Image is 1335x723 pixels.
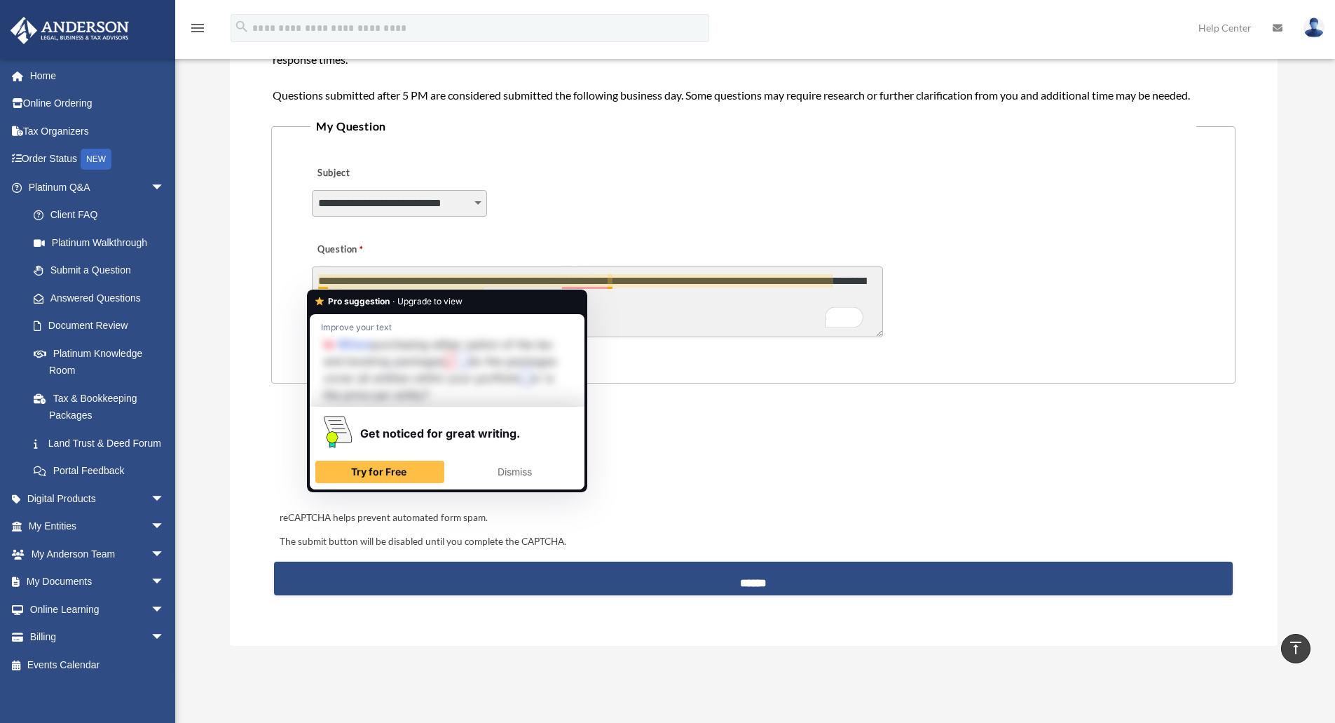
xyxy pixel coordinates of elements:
[151,595,179,624] span: arrow_drop_down
[20,339,186,384] a: Platinum Knowledge Room
[10,173,186,201] a: Platinum Q&Aarrow_drop_down
[10,595,186,623] a: Online Learningarrow_drop_down
[312,164,445,184] label: Subject
[10,90,186,118] a: Online Ordering
[10,117,186,145] a: Tax Organizers
[151,568,179,597] span: arrow_drop_down
[312,241,420,260] label: Question
[1287,640,1304,656] i: vertical_align_top
[274,510,1232,527] div: reCAPTCHA helps prevent automated form spam.
[81,149,111,170] div: NEW
[1303,18,1324,38] img: User Pic
[189,20,206,36] i: menu
[20,229,186,257] a: Platinum Walkthrough
[20,429,186,457] a: Land Trust & Deed Forum
[274,534,1232,550] div: The submit button will be disabled until you complete the CAPTCHA.
[10,540,186,568] a: My Anderson Teamarrow_drop_down
[6,17,133,44] img: Anderson Advisors Platinum Portal
[234,19,249,34] i: search
[1281,634,1310,663] a: vertical_align_top
[189,25,206,36] a: menu
[20,312,186,340] a: Document Review
[151,485,179,513] span: arrow_drop_down
[10,485,186,513] a: Digital Productsarrow_drop_down
[312,266,883,337] textarea: To enrich screen reader interactions, please activate Accessibility in Grammarly extension settings
[310,116,1196,136] legend: My Question
[20,257,179,285] a: Submit a Question
[20,284,186,312] a: Answered Questions
[275,427,488,482] iframe: reCAPTCHA
[10,568,186,596] a: My Documentsarrow_drop_down
[20,201,186,229] a: Client FAQ
[10,62,186,90] a: Home
[151,513,179,541] span: arrow_drop_down
[10,513,186,541] a: My Entitiesarrow_drop_down
[10,623,186,651] a: Billingarrow_drop_down
[20,384,186,429] a: Tax & Bookkeeping Packages
[10,651,186,679] a: Events Calendar
[151,173,179,202] span: arrow_drop_down
[10,145,186,174] a: Order StatusNEW
[20,457,186,485] a: Portal Feedback
[151,540,179,569] span: arrow_drop_down
[151,623,179,652] span: arrow_drop_down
